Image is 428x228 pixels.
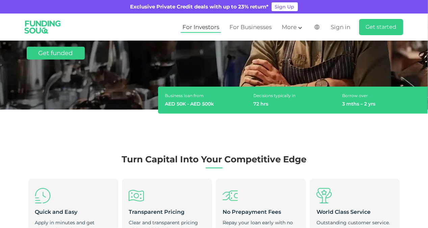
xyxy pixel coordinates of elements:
div: Business loan from [161,93,247,98]
div: Quick and Easy [35,208,111,216]
a: For Businesses [228,22,273,33]
span: More [282,24,297,30]
span: Sign in [331,24,351,30]
div: 72 hrs [250,101,336,107]
div: Borrow over [339,93,424,98]
a: Get funded [27,47,85,60]
img: quick-easy [35,188,50,203]
div: Decisions typically in [250,93,336,98]
div: World Class Service [317,208,393,216]
img: world-class [317,188,332,203]
div: Exclusive Private Credit deals with up to 23% return* [130,3,269,11]
span: Get started [366,24,397,30]
a: Sign Up [272,2,298,11]
div: 3 mths – 2 yrs [339,101,424,107]
img: tranparent-pricing [129,188,144,203]
div: Outstanding customer service. [317,219,393,226]
span: Turn Capital [122,154,178,165]
img: no-repayments [223,188,238,203]
img: SA Flag [314,25,320,29]
img: Logo [20,15,66,39]
span: Into Your Competitive Edge [180,154,306,165]
div: Transparent Pricing [129,208,205,216]
a: Sign in [329,22,351,33]
a: For Investors [181,22,221,33]
div: No Prepayment Fees [223,208,299,216]
div: AED 50K - AED 500k [161,101,247,107]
